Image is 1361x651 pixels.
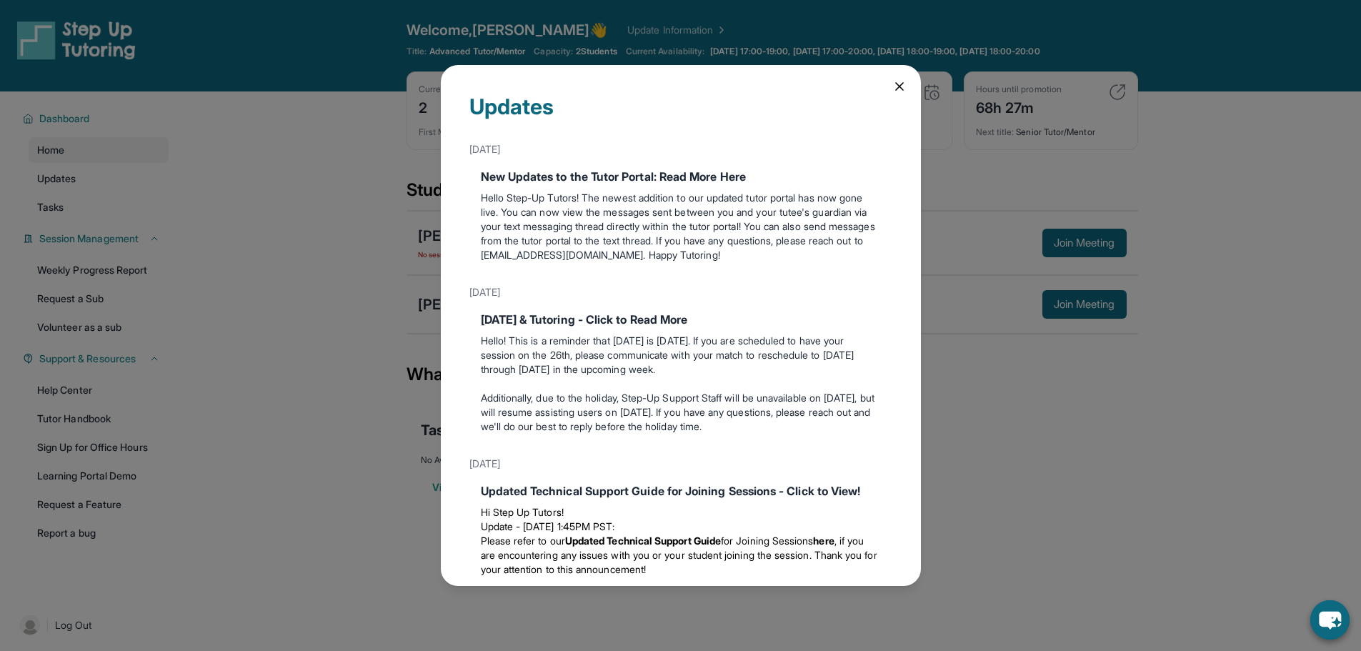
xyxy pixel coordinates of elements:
span: Please refer to our [481,535,565,547]
p: Hello! This is a reminder that [DATE] is [DATE]. If you are scheduled to have your session on the... [481,334,881,377]
p: Additionally, due to the holiday, Step-Up Support Staff will be unavailable on [DATE], but will r... [481,391,881,434]
div: [DATE] & Tutoring - Click to Read More [481,311,881,328]
div: Updates [469,94,892,136]
button: chat-button [1310,600,1350,640]
div: Updated Technical Support Guide for Joining Sessions - Click to View! [481,482,881,500]
div: New Updates to the Tutor Portal: Read More Here [481,168,881,185]
span: Update - [DATE] 1:45PM PST: [481,520,615,532]
strong: Updated Technical Support Guide [565,535,721,547]
span: for Joining Sessions [721,535,813,547]
div: [DATE] [469,279,892,305]
div: [DATE] [469,451,892,477]
div: [DATE] [469,136,892,162]
p: Hello Step-Up Tutors! The newest addition to our updated tutor portal has now gone live. You can ... [481,191,881,262]
span: , if you are encountering any issues with you or your student joining the session. Thank you for ... [481,535,877,575]
a: here [813,535,834,547]
span: Hi Step Up Tutors! [481,506,564,518]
